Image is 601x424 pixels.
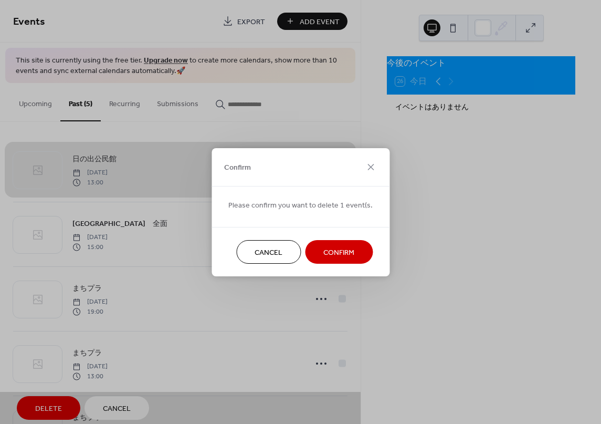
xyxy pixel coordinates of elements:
span: Cancel [255,247,282,258]
span: Confirm [224,162,251,173]
span: Please confirm you want to delete 1 event(s. [228,200,373,211]
span: Confirm [323,247,354,258]
button: Cancel [236,240,301,264]
button: Confirm [305,240,373,264]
